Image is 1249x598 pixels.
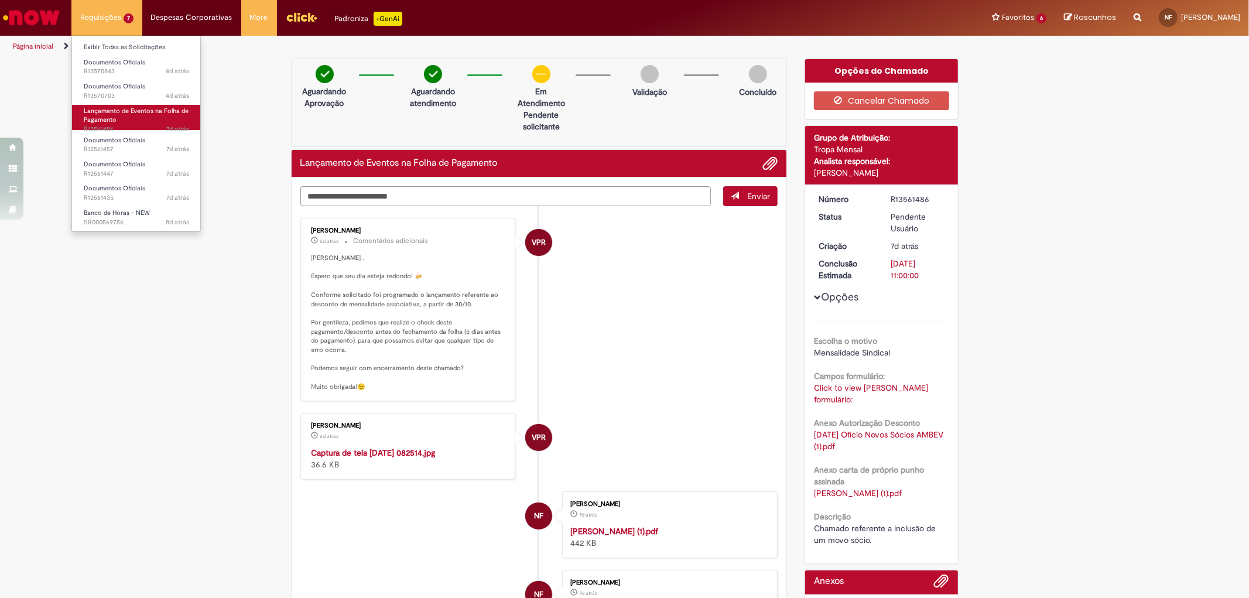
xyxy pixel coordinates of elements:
span: SR000569756 [84,218,189,227]
span: Banco de Horas - NEW [84,209,150,217]
span: R13561486 [84,125,189,134]
span: Requisições [80,12,121,23]
span: NF [534,502,543,530]
time: 24/09/2025 08:29:24 [166,125,189,134]
a: Aberto R13561457 : Documentos Oficiais [72,134,201,156]
div: [PERSON_NAME] [570,579,765,586]
a: Aberto R13570703 : Documentos Oficiais [72,80,201,102]
div: R13561486 [891,193,945,205]
b: Descrição [814,511,851,522]
span: Documentos Oficiais [84,160,145,169]
div: [PERSON_NAME] [312,227,507,234]
p: Validação [632,86,667,98]
span: 4d atrás [166,67,189,76]
dt: Número [810,193,882,205]
span: NF [1165,13,1172,21]
button: Adicionar anexos [934,573,949,594]
div: Vanessa Paiva Ribeiro [525,229,552,256]
span: More [250,12,268,23]
span: 7d atrás [891,241,918,251]
p: Concluído [739,86,776,98]
a: Exibir Todas as Solicitações [72,41,201,54]
span: 7d atrás [166,145,189,153]
div: Nicole Flausino Fratoni [525,503,552,529]
span: 7 [124,13,134,23]
div: Analista responsável: [814,155,949,167]
time: 24/09/2025 08:28:38 [579,511,597,518]
textarea: Digite sua mensagem aqui... [300,186,711,206]
p: Aguardando Aprovação [296,86,353,109]
time: 23/09/2025 11:15:29 [166,218,189,227]
span: Documentos Oficiais [84,58,145,67]
dt: Status [810,211,882,223]
a: Página inicial [13,42,53,51]
span: 6 [1036,13,1046,23]
span: R13570843 [84,67,189,76]
img: click_logo_yellow_360x200.png [286,8,317,26]
a: Download de CESAR LUIZ DE SOUZA COSTA (1).pdf [814,488,902,498]
span: Enviar [747,191,770,201]
span: 7d atrás [166,125,189,134]
a: [PERSON_NAME] (1).pdf [570,526,658,537]
div: Grupo de Atribuição: [814,132,949,143]
div: [PERSON_NAME] [814,167,949,179]
p: Aguardando atendimento [405,86,461,109]
time: 25/09/2025 08:26:40 [320,238,339,245]
span: 7d atrás [579,590,597,597]
div: [DATE] 11:00:00 [891,258,945,281]
strong: Captura de tela [DATE] 082514.jpg [312,447,436,458]
span: Mensalidade Sindical [814,347,890,358]
span: 6d atrás [320,238,339,245]
button: Cancelar Chamado [814,91,949,110]
img: circle-minus.png [532,65,550,83]
a: Aberto R13561486 : Lançamento de Eventos na Folha de Pagamento [72,105,201,130]
span: 4d atrás [166,91,189,100]
p: Em Atendimento [513,86,570,109]
ul: Trilhas de página [9,36,824,57]
span: Rascunhos [1074,12,1116,23]
time: 24/09/2025 08:11:54 [166,193,189,202]
span: 7d atrás [579,511,597,518]
span: [PERSON_NAME] [1181,12,1240,22]
img: ServiceNow [1,6,61,29]
img: img-circle-grey.png [749,65,767,83]
span: Despesas Corporativas [151,12,232,23]
img: check-circle-green.png [316,65,334,83]
a: Aberto SR000569756 : Banco de Horas - NEW [72,207,201,228]
span: Documentos Oficiais [84,184,145,193]
dt: Criação [810,240,882,252]
div: Padroniza [335,12,402,26]
span: 6d atrás [320,433,339,440]
b: Anexo Autorização Desconto [814,418,920,428]
span: Chamado referente a inclusão de um movo sócio. [814,523,938,545]
div: 442 KB [570,525,765,549]
b: Campos formulário: [814,371,885,381]
span: VPR [532,423,546,452]
p: [PERSON_NAME] . Espero que seu dia esteja redondo! 🍻 Conforme solicitado foi programado o lançame... [312,254,507,392]
span: Documentos Oficiais [84,82,145,91]
span: R13570703 [84,91,189,101]
div: 24/09/2025 08:29:22 [891,240,945,252]
div: [PERSON_NAME] [312,422,507,429]
b: Escolha o motivo [814,336,877,346]
div: [PERSON_NAME] [570,501,765,508]
span: 7d atrás [166,193,189,202]
time: 24/09/2025 08:28:35 [579,590,597,597]
div: Pendente Usuário [891,211,945,234]
span: R13561457 [84,145,189,154]
div: Opções do Chamado [805,59,958,83]
a: Click to view [PERSON_NAME] formulário: [814,382,928,405]
ul: Requisições [71,35,201,232]
b: Anexo carta de próprio punho assinada [814,464,924,487]
h2: Lançamento de Eventos na Folha de Pagamento Histórico de tíquete [300,158,498,169]
span: Documentos Oficiais [84,136,145,145]
time: 26/09/2025 14:29:57 [166,67,189,76]
a: Aberto R13570843 : Documentos Oficiais [72,56,201,78]
img: check-circle-green.png [424,65,442,83]
span: R13561435 [84,193,189,203]
a: Aberto R13561447 : Documentos Oficiais [72,158,201,180]
span: 7d atrás [166,169,189,178]
span: Lançamento de Eventos na Folha de Pagamento [84,107,189,125]
a: Rascunhos [1064,12,1116,23]
button: Adicionar anexos [762,156,778,171]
